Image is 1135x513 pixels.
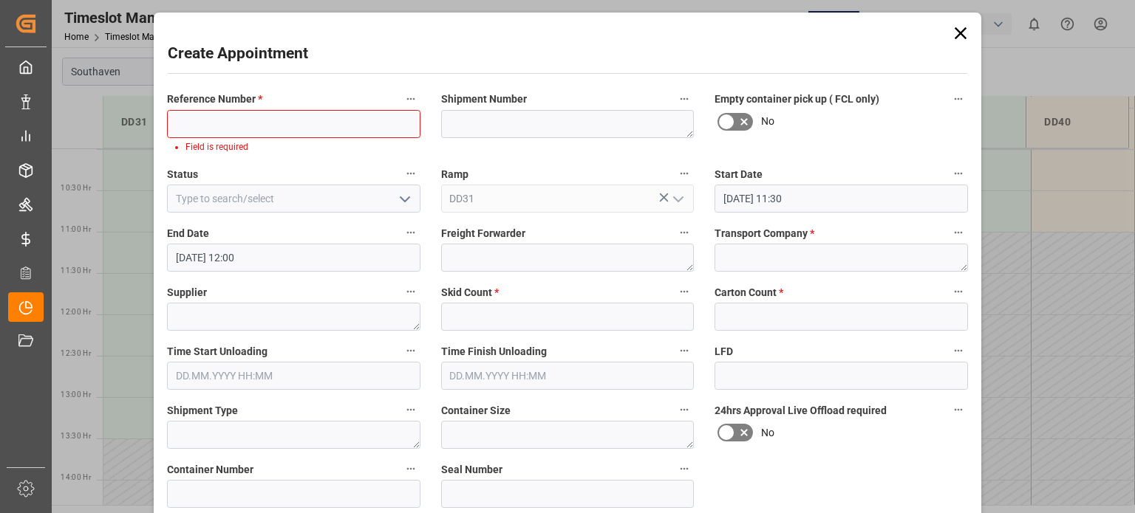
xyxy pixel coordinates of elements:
[167,185,420,213] input: Type to search/select
[167,285,207,300] span: Supplier
[401,400,420,419] button: Shipment Type
[167,462,253,478] span: Container Number
[949,164,968,183] button: Start Date
[441,226,525,241] span: Freight Forwarder
[401,164,420,183] button: Status
[675,164,694,183] button: Ramp
[167,362,420,390] input: DD.MM.YYYY HH:MM
[715,226,814,241] span: Transport Company
[167,344,267,359] span: Time Start Unloading
[949,400,968,419] button: 24hrs Approval Live Offload required
[167,167,198,182] span: Status
[168,42,308,66] h2: Create Appointment
[441,403,511,419] span: Container Size
[441,362,695,390] input: DD.MM.YYYY HH:MM
[401,459,420,478] button: Container Number
[167,244,420,272] input: DD.MM.YYYY HH:MM
[167,403,238,419] span: Shipment Type
[401,89,420,109] button: Reference Number *
[185,140,408,154] li: Field is required
[949,89,968,109] button: Empty container pick up ( FCL only)
[441,462,502,478] span: Seal Number
[441,167,468,182] span: Ramp
[167,226,209,241] span: End Date
[715,185,968,213] input: DD.MM.YYYY HH:MM
[401,223,420,242] button: End Date
[441,185,695,213] input: Type to search/select
[949,223,968,242] button: Transport Company *
[441,285,499,300] span: Skid Count
[441,92,527,107] span: Shipment Number
[949,341,968,360] button: LFD
[715,167,763,182] span: Start Date
[401,282,420,301] button: Supplier
[392,187,415,210] button: open menu
[715,344,733,359] span: LFD
[167,92,262,107] span: Reference Number
[715,92,879,107] span: Empty container pick up ( FCL only)
[675,459,694,478] button: Seal Number
[675,282,694,301] button: Skid Count *
[761,114,774,129] span: No
[675,341,694,360] button: Time Finish Unloading
[675,223,694,242] button: Freight Forwarder
[667,187,689,210] button: open menu
[761,425,774,441] span: No
[675,400,694,419] button: Container Size
[715,285,783,300] span: Carton Count
[675,89,694,109] button: Shipment Number
[715,403,887,419] span: 24hrs Approval Live Offload required
[441,344,547,359] span: Time Finish Unloading
[401,341,420,360] button: Time Start Unloading
[949,282,968,301] button: Carton Count *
